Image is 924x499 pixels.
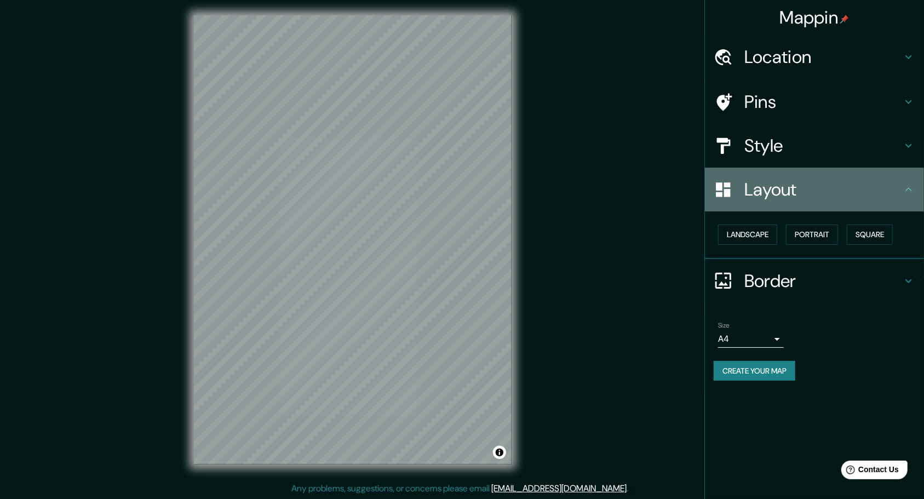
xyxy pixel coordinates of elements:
iframe: Help widget launcher [827,456,912,487]
h4: Border [744,270,902,292]
div: . [630,482,633,495]
div: A4 [718,330,784,348]
button: Create your map [714,361,795,381]
canvas: Map [194,15,512,464]
div: Location [705,35,924,79]
img: pin-icon.png [840,15,849,24]
h4: Location [744,46,902,68]
div: Border [705,259,924,303]
button: Landscape [718,225,777,245]
h4: Mappin [780,7,850,28]
button: Square [847,225,893,245]
a: [EMAIL_ADDRESS][DOMAIN_NAME] [492,483,627,494]
div: Style [705,124,924,168]
h4: Style [744,135,902,157]
button: Portrait [786,225,838,245]
label: Size [718,320,730,330]
h4: Pins [744,91,902,113]
h4: Layout [744,179,902,200]
div: . [629,482,630,495]
div: Pins [705,80,924,124]
div: Layout [705,168,924,211]
button: Toggle attribution [493,446,506,459]
p: Any problems, suggestions, or concerns please email . [292,482,629,495]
